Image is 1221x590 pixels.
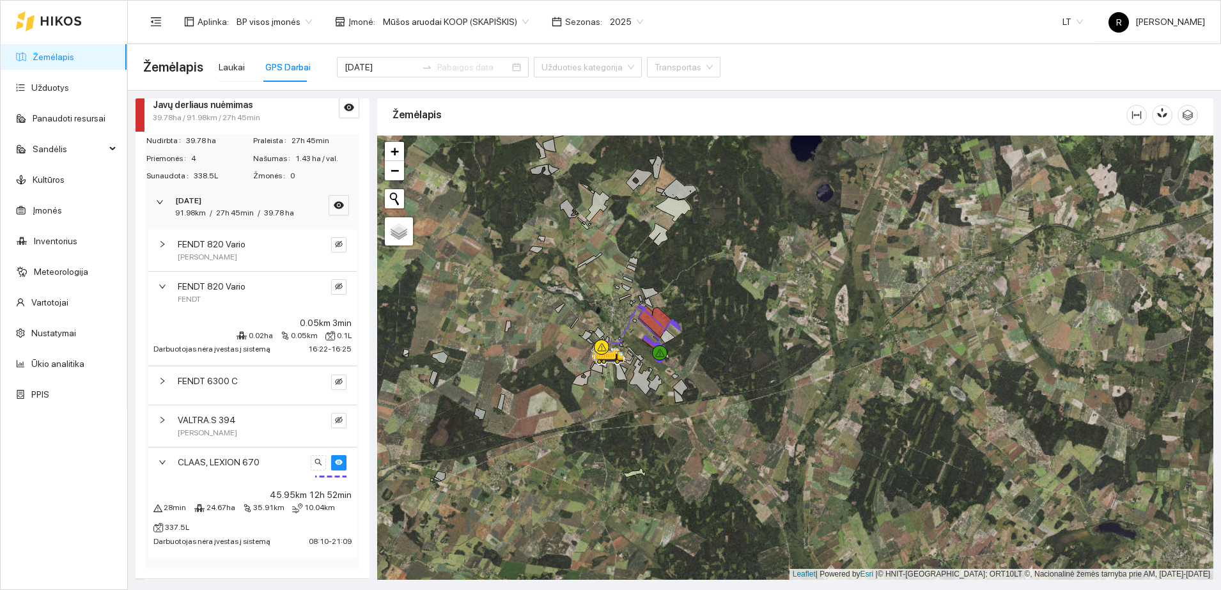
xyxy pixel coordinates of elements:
span: menu-fold [150,16,162,27]
span: 1.43 ha / val. [295,153,359,165]
a: Layers [385,217,413,245]
button: eye-invisible [331,279,346,295]
span: 0.05km 3min [300,316,352,330]
span: R [1116,12,1122,33]
span: 45.95km 12h 52min [270,488,352,502]
span: Darbuotojas nėra įvestas į sistemą [153,537,270,546]
button: eye [331,455,346,470]
span: / [258,208,260,217]
span: 28min [164,502,186,514]
button: eye [339,98,359,118]
span: / [210,208,212,217]
span: + [391,143,399,159]
div: Javų derliaus nuėmimas39.78ha / 91.98km / 27h 45mineye [136,90,369,132]
span: node-index [243,504,252,513]
span: Įmonė : [348,15,375,29]
a: Inventorius [34,236,77,246]
a: Nustatymai [31,328,76,338]
div: CLAAS, LEXION 670searcheye [148,447,357,485]
span: warning [153,504,162,513]
div: GPS Darbai [265,60,311,74]
span: 4 [191,153,252,165]
span: search [315,458,322,467]
span: Sunaudota [146,170,194,182]
button: Initiate a new search [385,189,404,208]
button: eye-invisible [331,237,346,252]
a: Žemėlapis [33,52,74,62]
a: Leaflet [793,570,816,578]
span: Žemėlapis [143,57,203,77]
span: calendar [552,17,562,27]
span: column-width [1127,110,1146,120]
button: eye [329,195,349,215]
span: LT [1062,12,1083,31]
span: eye [335,458,343,467]
span: Nudirbta [146,135,186,147]
span: FENDT 820 Vario [178,237,245,251]
span: 0.05km [291,330,318,342]
span: swap-right [422,62,432,72]
span: CLAAS, LEXION 670 [178,455,260,469]
button: column-width [1126,105,1147,125]
span: [PERSON_NAME] [178,251,237,263]
input: Pabaigos data [437,60,509,74]
span: [PERSON_NAME] [178,427,237,439]
a: Ūkio analitika [31,359,84,369]
span: eye-invisible [335,416,343,425]
a: Panaudoti resursai [33,113,105,123]
span: Žmonės [253,170,290,182]
span: 2025 [610,12,643,31]
a: Esri [860,570,874,578]
strong: [DATE] [175,196,201,205]
span: [PERSON_NAME] [1108,17,1205,27]
span: layout [184,17,194,27]
a: Zoom out [385,161,404,180]
span: 24.67ha [206,502,235,514]
a: Vartotojai [31,297,68,307]
a: Kultūros [33,175,65,185]
span: eye-invisible [335,240,343,249]
span: − [391,162,399,178]
span: Darbuotojas nėra įvestas į sistemą [153,345,270,353]
span: 39.78ha / 91.98km / 27h 45min [153,112,260,124]
span: Praleista [253,135,292,147]
a: PPIS [31,389,49,400]
span: eye [334,200,344,212]
div: Laukai [219,60,245,74]
span: 39.78 ha [186,135,252,147]
span: right [159,458,166,466]
div: [DATE]91.98km/27h 45min/39.78 haeye [146,187,359,227]
span: VALTRA.S 394 [178,413,236,427]
a: Užduotys [31,82,69,93]
span: eye-invisible [335,378,343,387]
span: 91.98km [175,208,206,217]
span: 0.02ha [249,330,273,342]
span: 0 [290,170,359,182]
span: right [159,416,166,424]
div: Žemėlapis [393,97,1126,133]
button: eye-invisible [331,413,346,428]
button: search [311,455,326,470]
span: 0.1L [337,330,352,342]
span: shop [335,17,345,27]
span: eye-invisible [335,283,343,291]
span: Mūšos aruodai KOOP (SKAPIŠKIS) [383,12,529,31]
a: Zoom in [385,142,404,161]
span: 27h 45min [292,135,359,147]
span: 27h 45min [216,208,254,217]
span: 35.91km [253,502,284,514]
span: FENDT [178,293,201,306]
span: BP visos įmonės [237,12,312,31]
span: 16:22 - 16:25 [308,345,352,353]
span: FENDT 6300 C [178,374,238,388]
a: Meteorologija [34,267,88,277]
span: Aplinka : [198,15,229,29]
span: right [159,240,166,248]
div: FENDT 820 VarioFENDTeye-invisible [148,272,357,313]
span: eye [344,102,354,114]
strong: Javų derliaus nuėmimas [153,100,253,110]
span: 337.5L [165,522,189,534]
span: Sandėlis [33,136,105,162]
span: 39.78 ha [264,208,294,217]
input: Pradžios data [345,60,417,74]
